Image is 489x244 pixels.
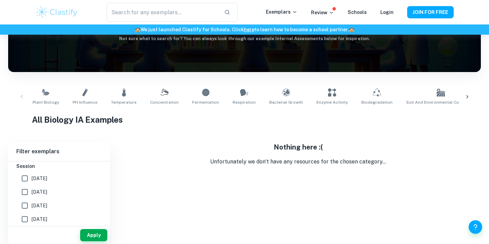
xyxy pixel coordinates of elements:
[33,99,59,105] span: Plant Biology
[8,35,481,42] h6: Not sure what to search for? You can always look through our example Internal Assessments below f...
[73,99,97,105] span: pH Influence
[32,175,47,182] span: [DATE]
[115,142,481,152] h5: Nothing here :(
[32,215,47,223] span: [DATE]
[348,10,367,15] a: Schools
[32,188,47,196] span: [DATE]
[1,26,488,33] h6: We just launched Clastify for Schools. Click to learn how to become a school partner.
[311,9,334,16] p: Review
[8,142,110,161] h6: Filter exemplars
[32,114,457,126] h1: All Biology IA Examples
[192,99,219,105] span: Fermentation
[233,99,256,105] span: Respiration
[111,99,137,105] span: Temperature
[406,99,475,105] span: Soil and Environmental Conditions
[135,27,141,32] span: 🏫
[35,5,78,19] img: Clastify logo
[469,220,482,234] button: Help and Feedback
[16,162,102,170] h6: Session
[380,10,394,15] a: Login
[244,27,254,32] a: here
[115,158,481,166] p: Unfortunately we don't have any resources for the chosen category...
[266,8,297,16] p: Exemplars
[269,99,303,105] span: Bacterial Growth
[150,99,179,105] span: Concentration
[349,27,355,32] span: 🏫
[107,3,219,22] input: Search for any exemplars...
[361,99,393,105] span: Biodegradation
[316,99,348,105] span: Enzyme Activity
[407,6,454,18] button: JOIN FOR FREE
[32,202,47,209] span: [DATE]
[80,229,107,241] button: Apply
